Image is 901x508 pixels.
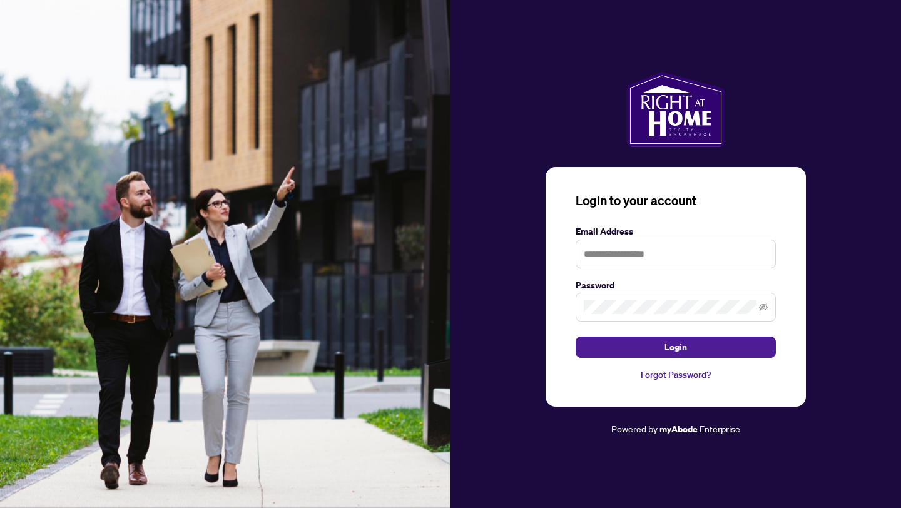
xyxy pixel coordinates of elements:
label: Email Address [576,225,776,238]
button: Login [576,337,776,358]
label: Password [576,278,776,292]
a: myAbode [659,422,698,436]
h3: Login to your account [576,192,776,210]
span: Login [664,337,687,357]
span: Enterprise [700,423,740,434]
span: Powered by [611,423,658,434]
span: eye-invisible [759,303,768,312]
a: Forgot Password? [576,368,776,382]
img: ma-logo [627,72,724,147]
